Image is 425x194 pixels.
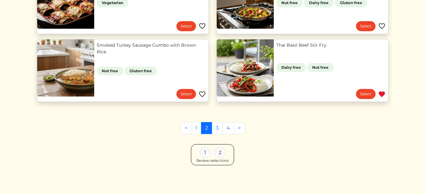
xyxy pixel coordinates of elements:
[97,42,206,55] a: Smoked Turkey Sausage Gumbo with Brown Rice
[356,89,376,99] a: Select
[191,144,234,165] a: 1 2 Review selections
[200,147,211,158] div: 1
[234,122,245,134] a: Next
[215,147,226,158] div: 2
[378,91,386,98] img: Favorite menu item
[196,158,229,164] div: Review selections
[181,122,192,134] a: Previous
[176,89,196,99] a: Select
[356,21,376,31] a: Select
[222,122,234,134] a: 4
[212,122,223,134] a: 3
[276,42,386,49] a: Thai Basil Beef Stir Fry
[201,122,212,134] a: 2
[198,22,206,30] img: Favorite menu item
[191,122,201,134] a: 1
[378,22,386,30] img: Favorite menu item
[181,122,245,139] nav: Pages
[176,21,196,31] a: Select
[198,91,206,98] img: Favorite menu item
